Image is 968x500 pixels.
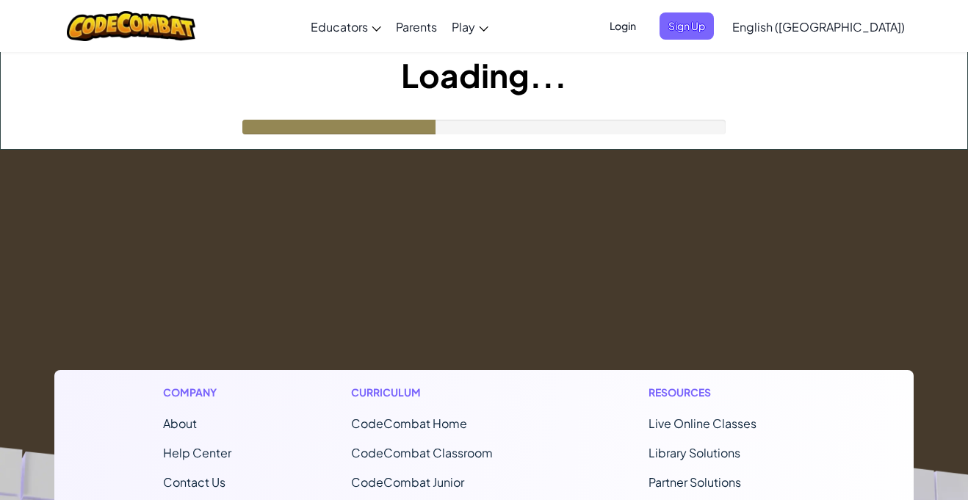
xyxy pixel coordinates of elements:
[163,445,231,460] a: Help Center
[351,385,529,400] h1: Curriculum
[649,445,740,460] a: Library Solutions
[351,474,464,490] a: CodeCombat Junior
[389,7,444,46] a: Parents
[67,11,195,41] img: CodeCombat logo
[351,416,467,431] span: CodeCombat Home
[351,445,493,460] a: CodeCombat Classroom
[444,7,496,46] a: Play
[725,7,912,46] a: English ([GEOGRAPHIC_DATA])
[660,12,714,40] button: Sign Up
[311,19,368,35] span: Educators
[163,385,231,400] h1: Company
[649,385,805,400] h1: Resources
[649,416,756,431] a: Live Online Classes
[452,19,475,35] span: Play
[732,19,905,35] span: English ([GEOGRAPHIC_DATA])
[601,12,645,40] button: Login
[649,474,741,490] a: Partner Solutions
[163,416,197,431] a: About
[1,52,967,98] h1: Loading...
[303,7,389,46] a: Educators
[163,474,225,490] span: Contact Us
